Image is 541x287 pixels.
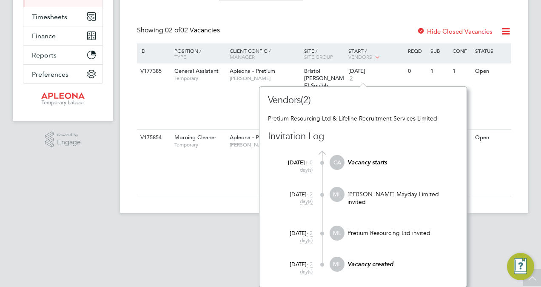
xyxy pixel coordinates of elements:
div: 1 [428,63,450,79]
div: [DATE] [279,155,313,174]
span: Preferences [32,70,68,78]
div: Position / [168,43,228,64]
a: Powered byEngage [45,132,81,148]
div: Reqd [406,43,428,58]
span: Bristol [PERSON_NAME] Squibb Pharmaceuticals Limited ([GEOGRAPHIC_DATA])- Catering [304,67,344,125]
span: Finance [32,32,56,40]
div: 1 [450,63,473,79]
span: - 2 day(s) [300,230,313,244]
div: Pretium Resourcing Ltd & Lifeline Recruitment Services Limited [268,115,458,122]
span: - 2 day(s) [300,191,313,205]
span: ML [330,226,345,241]
em: Vacancy created [347,261,393,268]
div: Status [473,43,510,58]
div: [DATE] [348,68,404,75]
div: V175854 [138,130,168,146]
span: Powered by [57,132,81,139]
span: Manager [230,53,255,60]
h3: Invitation Log [268,130,417,143]
div: ID [138,43,168,58]
em: Vacancy starts [347,159,387,166]
span: CA [330,155,345,170]
span: Engage [57,139,81,146]
p: Pretium Resourcing Ltd invited [347,229,458,237]
span: Apleona - Pretium [230,67,275,75]
button: Preferences [23,65,103,83]
button: Reports [23,46,103,64]
img: apleona-logo-retina.png [41,92,85,106]
div: [DATE] [279,226,313,244]
div: V177385 [138,63,168,79]
span: Type [174,53,186,60]
button: Engage Resource Center [507,253,534,280]
div: [DATE] [279,187,313,206]
span: Reports [32,51,57,59]
span: Morning Cleaner [174,134,216,141]
div: [DATE] [279,257,313,276]
span: 02 of [165,26,180,34]
span: ML [330,187,345,202]
a: Go to home page [23,92,103,106]
label: Hide Closed Vacancies [417,27,493,35]
span: Temporary [174,75,225,82]
span: [PERSON_NAME] [230,141,300,148]
span: ML [330,257,345,272]
span: [PERSON_NAME] [230,75,300,82]
button: Finance [23,26,103,45]
div: Open [473,130,510,146]
span: General Assistant [174,67,219,75]
span: Apleona - Pretium [230,134,275,141]
span: Temporary [174,141,225,148]
div: Showing [137,26,222,35]
span: Vendors [348,53,372,60]
p: [PERSON_NAME] Mayday Limited invited [347,190,458,206]
span: + 0 day(s) [300,159,313,173]
span: 02 Vacancies [165,26,220,34]
div: Start / [346,43,406,65]
div: Sub [428,43,450,58]
button: Timesheets [23,7,103,26]
div: Open [473,63,510,79]
span: Timesheets [32,13,67,21]
span: Site Group [304,53,333,60]
div: Conf [450,43,473,58]
span: - 2 day(s) [300,261,313,275]
div: Client Config / [228,43,302,64]
div: Site / [302,43,347,64]
h3: Vendors(2) [268,94,417,106]
div: 0 [406,63,428,79]
span: 2 [348,75,354,82]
